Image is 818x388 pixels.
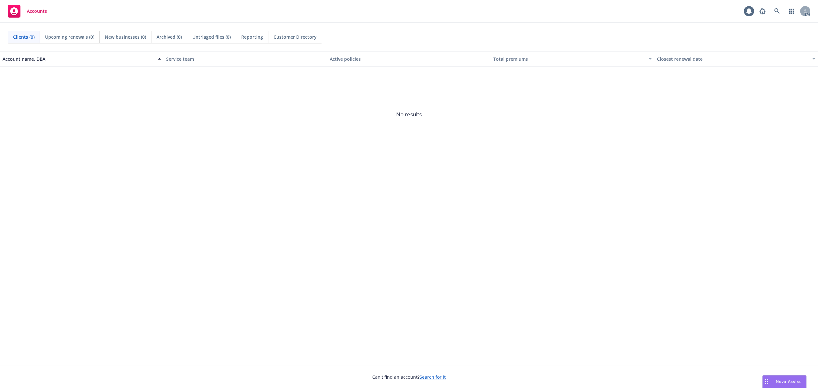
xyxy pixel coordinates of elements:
button: Active policies [327,51,491,66]
span: Archived (0) [157,34,182,40]
a: Search for it [420,374,446,380]
span: Customer Directory [274,34,317,40]
span: Untriaged files (0) [192,34,231,40]
span: Reporting [241,34,263,40]
a: Report a Bug [756,5,769,18]
div: Account name, DBA [3,56,154,62]
button: Service team [164,51,327,66]
div: Closest renewal date [657,56,808,62]
button: Nova Assist [762,375,806,388]
span: Upcoming renewals (0) [45,34,94,40]
span: New businesses (0) [105,34,146,40]
span: Accounts [27,9,47,14]
a: Switch app [785,5,798,18]
button: Closest renewal date [654,51,818,66]
span: Nova Assist [776,379,801,384]
div: Active policies [330,56,488,62]
span: Clients (0) [13,34,35,40]
div: Total premiums [493,56,645,62]
button: Total premiums [491,51,654,66]
div: Service team [166,56,325,62]
div: Drag to move [763,376,771,388]
a: Accounts [5,2,50,20]
a: Search [771,5,783,18]
span: Can't find an account? [372,374,446,380]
